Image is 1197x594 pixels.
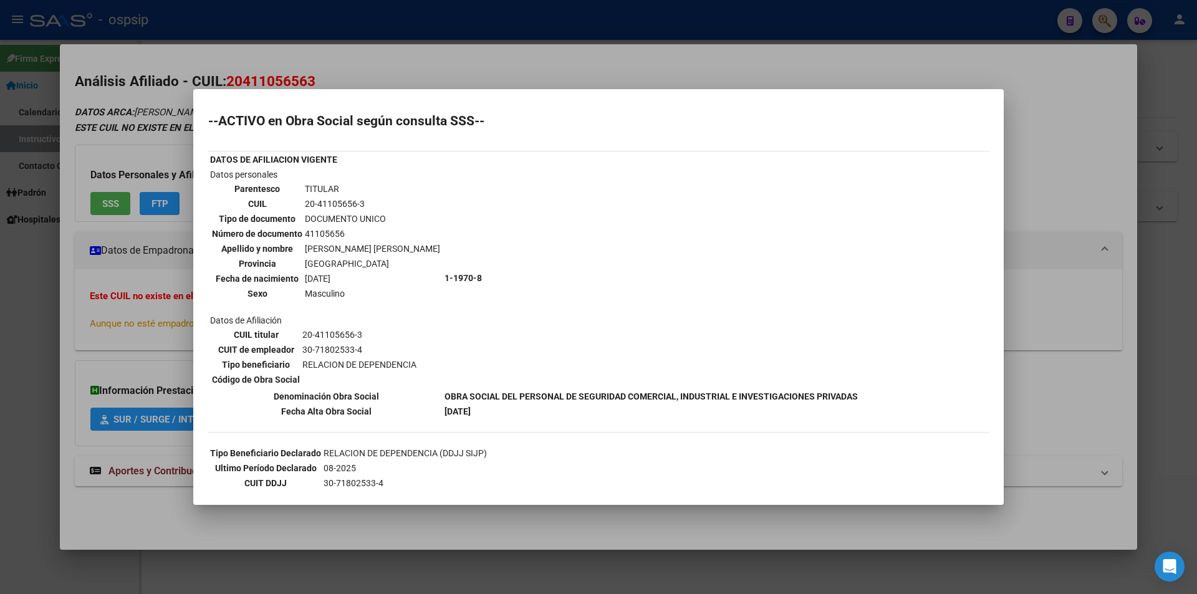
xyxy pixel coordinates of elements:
[445,406,471,416] b: [DATE]
[304,212,441,226] td: DOCUMENTO UNICO
[211,272,303,285] th: Fecha de nacimiento
[304,182,441,196] td: TITULAR
[211,197,303,211] th: CUIL
[1155,552,1185,582] div: Open Intercom Messenger
[323,476,764,490] td: 30-71802533-4
[323,461,764,475] td: 08-2025
[211,328,300,342] th: CUIL titular
[323,446,764,460] td: RELACION DE DEPENDENCIA (DDJJ SIJP)
[304,257,441,271] td: [GEOGRAPHIC_DATA]
[211,227,303,241] th: Número de documento
[304,227,441,241] td: 41105656
[304,272,441,285] td: [DATE]
[208,115,989,127] h2: --ACTIVO en Obra Social según consulta SSS--
[209,168,443,388] td: Datos personales Datos de Afiliación
[304,287,441,300] td: Masculino
[302,328,417,342] td: 20-41105656-3
[445,273,482,283] b: 1-1970-8
[211,242,303,256] th: Apellido y nombre
[302,343,417,357] td: 30-71802533-4
[211,343,300,357] th: CUIT de empleador
[209,461,322,475] th: Ultimo Período Declarado
[210,155,337,165] b: DATOS DE AFILIACION VIGENTE
[211,212,303,226] th: Tipo de documento
[211,287,303,300] th: Sexo
[211,373,300,386] th: Código de Obra Social
[211,358,300,371] th: Tipo beneficiario
[209,476,322,490] th: CUIT DDJJ
[304,242,441,256] td: [PERSON_NAME] [PERSON_NAME]
[304,197,441,211] td: 20-41105656-3
[209,390,443,403] th: Denominación Obra Social
[211,182,303,196] th: Parentesco
[209,405,443,418] th: Fecha Alta Obra Social
[302,358,417,371] td: RELACION DE DEPENDENCIA
[445,391,858,401] b: OBRA SOCIAL DEL PERSONAL DE SEGURIDAD COMERCIAL, INDUSTRIAL E INVESTIGACIONES PRIVADAS
[211,257,303,271] th: Provincia
[209,446,322,460] th: Tipo Beneficiario Declarado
